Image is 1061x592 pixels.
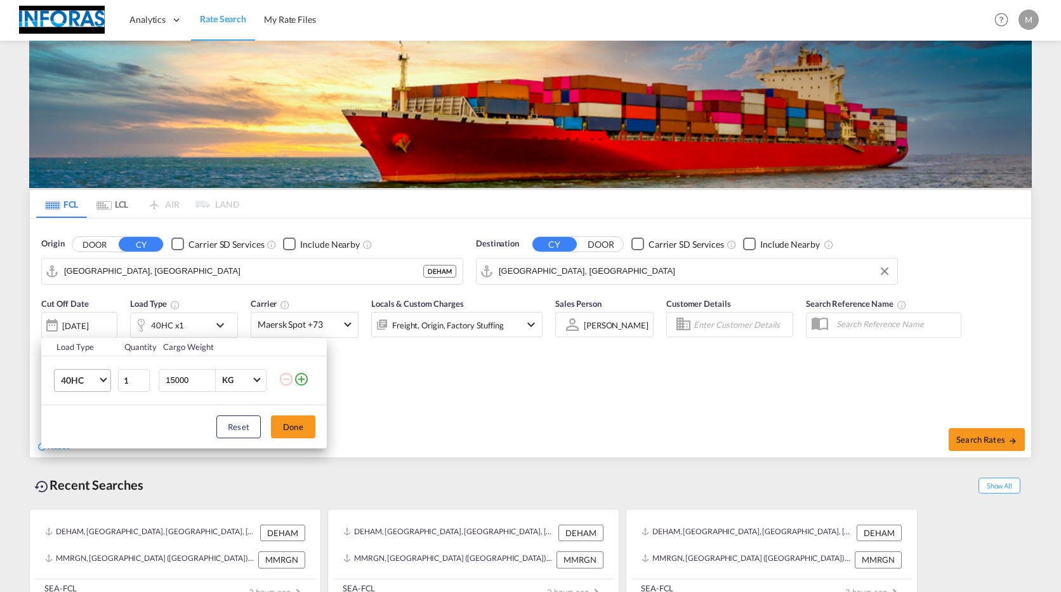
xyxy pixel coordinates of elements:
[41,338,117,356] th: Load Type
[117,338,156,356] th: Quantity
[294,372,309,387] md-icon: icon-plus-circle-outline
[279,372,294,387] md-icon: icon-minus-circle-outline
[222,375,234,385] div: KG
[163,341,271,353] div: Cargo Weight
[61,374,98,387] span: 40HC
[54,369,111,392] md-select: Choose: 40HC
[271,415,315,438] button: Done
[164,370,215,391] input: Enter Weight
[118,369,150,392] input: Qty
[216,415,261,438] button: Reset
